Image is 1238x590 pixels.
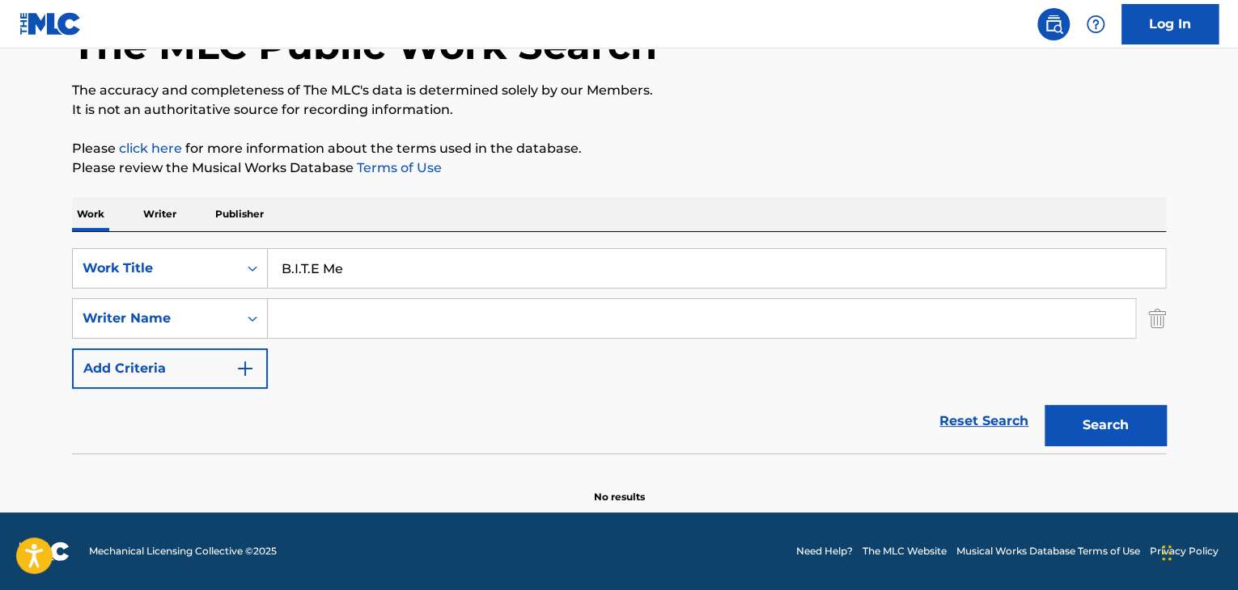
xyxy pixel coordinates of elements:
[210,197,269,231] p: Publisher
[1148,298,1166,339] img: Delete Criterion
[1044,15,1063,34] img: search
[19,12,82,36] img: MLC Logo
[72,100,1166,120] p: It is not an authoritative source for recording information.
[1150,544,1219,558] a: Privacy Policy
[72,139,1166,158] p: Please for more information about the terms used in the database.
[1079,8,1112,40] div: Help
[72,348,268,389] button: Add Criteria
[72,81,1166,100] p: The accuracy and completeness of The MLC's data is determined solely by our Members.
[72,197,109,231] p: Work
[1086,15,1105,34] img: help
[956,544,1140,558] a: Musical Works Database Terms of Use
[89,544,277,558] span: Mechanical Licensing Collective © 2025
[1157,512,1238,590] iframe: Chat Widget
[931,403,1037,439] a: Reset Search
[1121,4,1219,44] a: Log In
[83,259,228,278] div: Work Title
[1045,405,1166,445] button: Search
[83,309,228,328] div: Writer Name
[72,158,1166,178] p: Please review the Musical Works Database
[72,248,1166,453] form: Search Form
[354,160,442,175] a: Terms of Use
[863,544,947,558] a: The MLC Website
[796,544,853,558] a: Need Help?
[119,141,182,156] a: click here
[1162,529,1172,577] div: Drag
[19,542,70,561] img: logo
[1037,8,1070,40] a: Public Search
[235,359,255,378] img: 9d2ae6d4665cec9f34b9.svg
[138,197,181,231] p: Writer
[594,470,645,504] p: No results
